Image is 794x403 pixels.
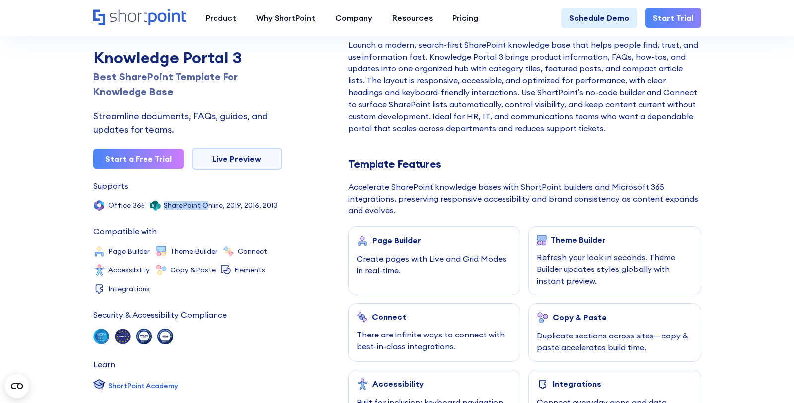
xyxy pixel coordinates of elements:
a: Schedule Demo [561,8,637,28]
div: Compatible with [93,227,157,235]
div: Elements [234,267,265,273]
div: Create pages with Live and Grid Modes in real-time. [357,253,512,276]
h1: Best SharePoint Template For Knowledge Base [93,69,282,99]
div: Knowledge Portal 3 [93,46,282,69]
div: Security & Accessibility Compliance [93,311,227,319]
a: ShortPoint Academy [93,378,178,393]
div: Copy & Paste [553,313,607,322]
a: Pricing [442,8,488,28]
div: Page Builder [372,236,421,245]
div: Launch a modern, search-first SharePoint knowledge base that helps people find, trust, and use in... [348,39,701,134]
div: ShortPoint Academy [108,381,178,391]
div: Integrations [553,379,601,388]
div: Office 365 [108,202,145,209]
div: Company [335,12,372,24]
img: soc 2 [93,329,109,344]
a: Live Preview [192,148,282,170]
div: Connect [372,312,406,321]
a: Company [325,8,382,28]
div: Streamline documents, FAQs, guides, and updates for teams. [93,109,282,136]
div: Integrations [108,285,150,292]
div: Why ShortPoint [256,12,315,24]
a: Start a Free Trial [93,149,184,169]
a: Home [93,9,186,26]
div: Theme Builder [170,248,217,255]
div: Connect [238,248,267,255]
div: Learn [93,360,115,368]
div: Supports [93,182,128,190]
h2: Template Features [348,158,701,170]
button: Open CMP widget [5,374,29,398]
div: There are infinite ways to connect with best-in-class integrations. [357,329,512,352]
div: Copy &Paste [170,267,216,273]
div: Page Builder [108,248,150,255]
a: Why ShortPoint [246,8,325,28]
div: Accessibility [372,379,424,388]
div: Duplicate sections across sites—copy & paste accelerates build time. [537,330,693,353]
div: Pricing [452,12,478,24]
iframe: Chat Widget [615,288,794,403]
div: Refresh your look in seconds. Theme Builder updates styles globally with instant preview. [537,251,693,287]
div: SharePoint Online, 2019, 2016, 2013 [164,202,278,209]
div: Product [206,12,236,24]
div: Accessibility [108,267,150,273]
a: Resources [382,8,442,28]
a: Product [196,8,246,28]
a: Start Trial [645,8,701,28]
div: Theme Builder [551,235,606,244]
div: Accelerate SharePoint knowledge bases with ShortPoint builders and Microsoft 365 integrations, pr... [348,181,701,216]
div: Resources [392,12,433,24]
